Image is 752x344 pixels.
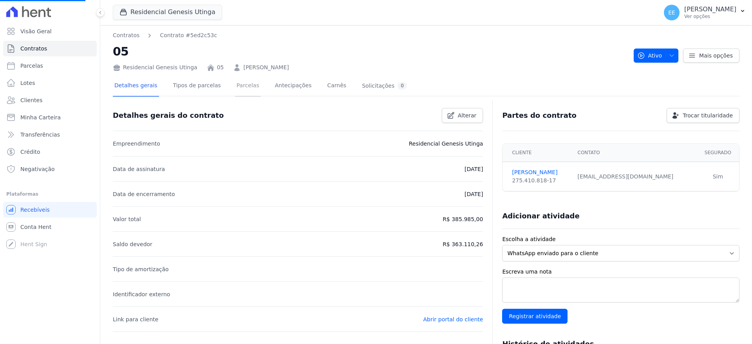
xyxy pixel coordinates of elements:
[20,79,35,87] span: Lotes
[113,265,169,274] p: Tipo de amortização
[443,214,483,224] p: R$ 385.985,00
[3,219,97,235] a: Conta Hent
[20,45,47,52] span: Contratos
[502,111,577,120] h3: Partes do contrato
[20,113,61,121] span: Minha Carteira
[20,96,42,104] span: Clientes
[113,5,222,20] button: Residencial Genesis Utinga
[113,290,170,299] p: Identificador externo
[634,49,679,63] button: Ativo
[243,63,289,72] a: [PERSON_NAME]
[113,214,141,224] p: Valor total
[443,240,483,249] p: R$ 363.110,26
[3,92,97,108] a: Clientes
[3,144,97,160] a: Crédito
[20,165,55,173] span: Negativação
[20,223,51,231] span: Conta Hent
[3,58,97,74] a: Parcelas
[113,31,627,40] nav: Breadcrumb
[3,202,97,218] a: Recebíveis
[113,189,175,199] p: Data de encerramento
[465,189,483,199] p: [DATE]
[273,76,313,97] a: Antecipações
[458,112,477,119] span: Alterar
[362,82,407,90] div: Solicitações
[113,43,627,60] h2: 05
[113,315,158,324] p: Link para cliente
[442,108,483,123] a: Alterar
[502,235,739,243] label: Escolha a atividade
[113,139,160,148] p: Empreendimento
[668,10,675,15] span: EE
[113,164,165,174] p: Data de assinatura
[3,110,97,125] a: Minha Carteira
[172,76,222,97] a: Tipos de parcelas
[113,240,152,249] p: Saldo devedor
[113,76,159,97] a: Detalhes gerais
[217,63,224,72] a: 05
[325,76,348,97] a: Carnês
[684,13,736,20] p: Ver opções
[6,189,94,199] div: Plataformas
[502,268,739,276] label: Escreva uma nota
[512,168,568,177] a: [PERSON_NAME]
[699,52,733,59] span: Mais opções
[502,309,568,324] input: Registrar atividade
[113,63,197,72] div: Residencial Genesis Utinga
[3,75,97,91] a: Lotes
[409,139,483,148] p: Residencial Genesis Utinga
[658,2,752,23] button: EE [PERSON_NAME] Ver opções
[423,316,483,322] a: Abrir portal do cliente
[20,27,52,35] span: Visão Geral
[502,211,579,221] h3: Adicionar atividade
[398,82,407,90] div: 0
[235,76,261,97] a: Parcelas
[667,108,739,123] a: Trocar titularidade
[3,23,97,39] a: Visão Geral
[20,62,43,70] span: Parcelas
[578,173,692,181] div: [EMAIL_ADDRESS][DOMAIN_NAME]
[683,49,739,63] a: Mais opções
[503,144,573,162] th: Cliente
[360,76,409,97] a: Solicitações0
[20,206,50,214] span: Recebíveis
[3,161,97,177] a: Negativação
[3,127,97,142] a: Transferências
[697,162,739,191] td: Sim
[573,144,697,162] th: Contato
[113,31,217,40] nav: Breadcrumb
[160,31,217,40] a: Contrato #5ed2c53c
[113,111,224,120] h3: Detalhes gerais do contrato
[683,112,733,119] span: Trocar titularidade
[3,41,97,56] a: Contratos
[684,5,736,13] p: [PERSON_NAME]
[465,164,483,174] p: [DATE]
[113,31,139,40] a: Contratos
[20,131,60,139] span: Transferências
[637,49,662,63] span: Ativo
[697,144,739,162] th: Segurado
[512,177,568,185] div: 275.410.818-17
[20,148,40,156] span: Crédito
